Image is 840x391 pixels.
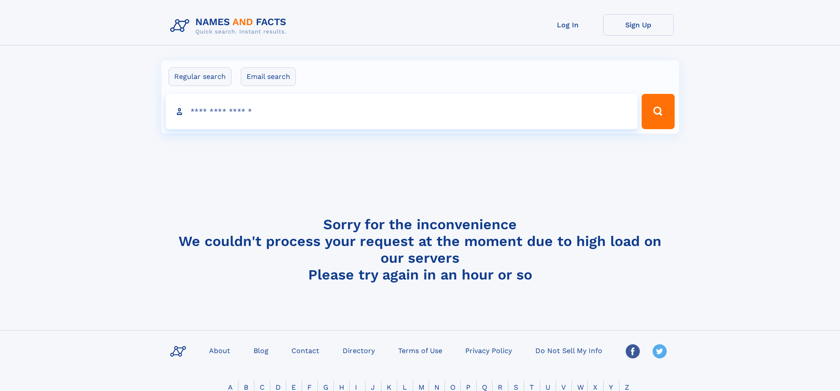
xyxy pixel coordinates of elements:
a: Contact [288,344,323,357]
a: About [205,344,234,357]
img: Logo Names and Facts [167,14,294,38]
h4: Sorry for the inconvenience We couldn't process your request at the moment due to high load on ou... [167,216,674,283]
label: Regular search [168,67,231,86]
label: Email search [241,67,296,86]
a: Sign Up [603,14,674,36]
img: Facebook [626,344,640,358]
img: Twitter [653,344,667,358]
button: Search Button [642,94,674,129]
a: Privacy Policy [462,344,515,357]
a: Log In [533,14,603,36]
a: Directory [339,344,378,357]
a: Do Not Sell My Info [532,344,606,357]
a: Terms of Use [395,344,446,357]
input: search input [166,94,638,129]
a: Blog [250,344,272,357]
